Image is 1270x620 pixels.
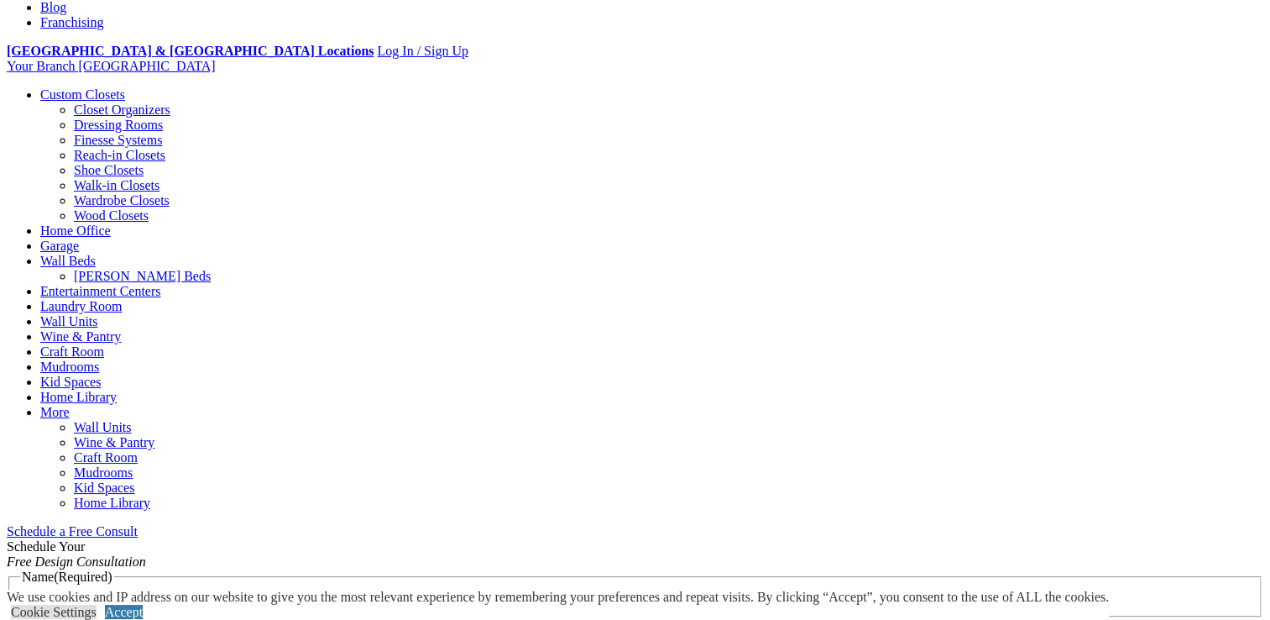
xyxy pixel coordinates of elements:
a: Laundry Room [40,299,122,313]
a: Kid Spaces [74,481,134,495]
a: Reach-in Closets [74,148,165,162]
a: Home Library [40,390,117,404]
a: Shoe Closets [74,163,144,177]
a: Wall Units [74,420,131,434]
a: Your Branch [GEOGRAPHIC_DATA] [7,59,216,73]
a: Craft Room [40,344,104,359]
a: Mudrooms [40,360,99,374]
a: Wood Closets [74,208,149,223]
a: Closet Organizers [74,102,170,117]
a: More menu text will display only on big screen [40,405,70,419]
a: Custom Closets [40,87,125,102]
span: Schedule Your [7,539,146,569]
a: Dressing Rooms [74,118,163,132]
a: Finesse Systems [74,133,162,147]
a: Wardrobe Closets [74,193,170,208]
span: [GEOGRAPHIC_DATA] [78,59,215,73]
a: Wall Beds [40,254,96,268]
a: Home Library [74,496,150,510]
a: Log In / Sign Up [377,44,468,58]
em: Free Design Consultation [7,554,146,569]
a: Home Office [40,223,111,238]
a: Wall Units [40,314,97,328]
a: Accept [105,605,143,619]
a: [GEOGRAPHIC_DATA] & [GEOGRAPHIC_DATA] Locations [7,44,374,58]
a: Cookie Settings [11,605,97,619]
a: Wine & Pantry [74,435,154,449]
a: Mudrooms [74,465,133,480]
a: Schedule a Free Consult (opens a dropdown menu) [7,524,138,539]
a: Kid Spaces [40,375,101,389]
a: Garage [40,239,79,253]
a: Craft Room [74,450,138,465]
a: Walk-in Closets [74,178,159,192]
span: (Required) [54,570,112,584]
a: Entertainment Centers [40,284,161,298]
div: We use cookies and IP address on our website to give you the most relevant experience by remember... [7,590,1109,605]
a: [PERSON_NAME] Beds [74,269,211,283]
a: Franchising [40,15,104,29]
legend: Name [20,570,114,585]
a: Wine & Pantry [40,329,121,344]
span: Your Branch [7,59,75,73]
